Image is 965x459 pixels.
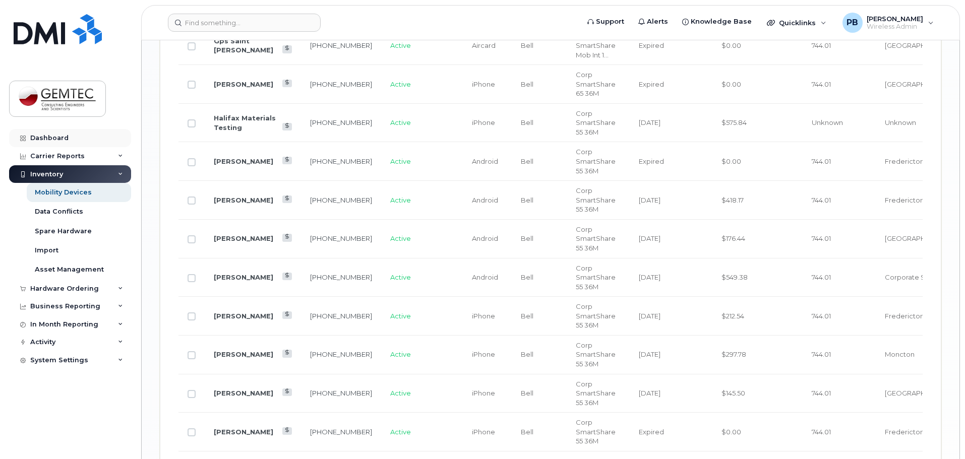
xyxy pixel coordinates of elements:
span: Corp SmartShare 55 36M [576,380,616,407]
span: $0.00 [721,428,741,436]
span: [DATE] [639,118,660,126]
span: Bell [521,234,533,242]
span: Active [390,350,411,358]
span: Expired [639,80,664,88]
span: BYOD Corp SmartShare Mob Int 10 [576,32,616,58]
span: Aircard [472,41,496,49]
span: Bell [521,428,533,436]
span: [DATE] [639,389,660,397]
span: Android [472,157,498,165]
span: Corp SmartShare 55 36M [576,225,616,252]
span: Fredericton [885,428,924,436]
span: Active [390,196,411,204]
span: Fredericton [885,312,924,320]
span: Corp SmartShare 65 36M [576,71,616,97]
span: iPhone [472,80,495,88]
span: [PERSON_NAME] [867,15,923,23]
span: Knowledge Base [691,17,752,27]
span: $145.50 [721,389,745,397]
span: [DATE] [639,312,660,320]
a: [PERSON_NAME] [214,196,273,204]
span: 744.01 [812,312,831,320]
span: [DATE] [639,234,660,242]
span: $549.38 [721,273,748,281]
span: 744.01 [812,41,831,49]
span: $0.00 [721,157,741,165]
a: View Last Bill [282,388,292,396]
span: Corp SmartShare 55 36M [576,148,616,174]
span: Corp SmartShare 55 36M [576,109,616,136]
span: Wireless Admin [867,23,923,31]
span: Active [390,389,411,397]
span: PB [847,17,858,29]
span: Corp SmartShare 55 36M [576,418,616,445]
span: 744.01 [812,428,831,436]
a: [PERSON_NAME] [214,157,273,165]
a: [PHONE_NUMBER] [310,428,372,436]
span: Corp SmartShare 55 36M [576,341,616,368]
span: Bell [521,118,533,126]
span: Unknown [885,118,916,126]
span: Unknown [812,118,843,126]
a: View Last Bill [282,273,292,280]
div: Quicklinks [760,13,833,33]
span: Moncton [885,350,915,358]
span: Expired [639,428,664,436]
span: Android [472,234,498,242]
a: [PHONE_NUMBER] [310,234,372,242]
span: Quicklinks [779,19,816,27]
span: Expired [639,157,664,165]
span: iPhone [472,312,495,320]
span: Active [390,118,411,126]
a: Knowledge Base [675,12,759,32]
span: Fredericton [885,157,924,165]
span: $0.00 [721,80,741,88]
a: [PHONE_NUMBER] [310,80,372,88]
a: View Last Bill [282,45,292,53]
span: Active [390,157,411,165]
span: [GEOGRAPHIC_DATA] [885,41,956,49]
span: Android [472,273,498,281]
a: Alerts [631,12,675,32]
a: [PERSON_NAME] [214,234,273,242]
span: [GEOGRAPHIC_DATA] [885,80,956,88]
a: [PERSON_NAME] [214,389,273,397]
a: [PHONE_NUMBER] [310,273,372,281]
span: Active [390,80,411,88]
span: $176.44 [721,234,745,242]
a: [PERSON_NAME] [214,428,273,436]
span: iPhone [472,118,495,126]
span: 744.01 [812,196,831,204]
span: $297.78 [721,350,746,358]
a: View Last Bill [282,80,292,87]
span: $418.17 [721,196,744,204]
span: [DATE] [639,273,660,281]
span: Bell [521,350,533,358]
span: 744.01 [812,80,831,88]
a: [PHONE_NUMBER] [310,389,372,397]
span: [DATE] [639,196,660,204]
span: [GEOGRAPHIC_DATA] [885,234,956,242]
span: Active [390,312,411,320]
a: [PERSON_NAME] [214,273,273,281]
span: 744.01 [812,157,831,165]
a: [PHONE_NUMBER] [310,41,372,49]
span: Corp SmartShare 55 36M [576,186,616,213]
span: Active [390,273,411,281]
span: $575.84 [721,118,747,126]
span: 744.01 [812,234,831,242]
a: [PHONE_NUMBER] [310,350,372,358]
span: Bell [521,273,533,281]
span: 744.01 [812,389,831,397]
span: 744.01 [812,273,831,281]
span: $212.54 [721,312,744,320]
span: 744.01 [812,350,831,358]
span: iPhone [472,428,495,436]
span: Bell [521,80,533,88]
a: [PERSON_NAME] [214,80,273,88]
span: Active [390,41,411,49]
span: iPhone [472,350,495,358]
span: Corp SmartShare 55 36M [576,302,616,329]
a: View Last Bill [282,123,292,130]
a: Halifax Materials Testing [214,114,276,132]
